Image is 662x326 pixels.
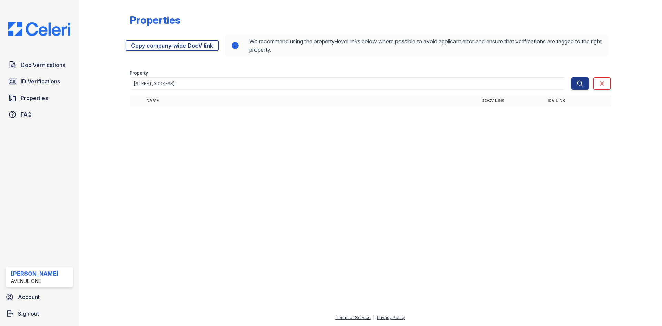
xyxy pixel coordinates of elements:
a: Privacy Policy [377,315,405,320]
span: Account [18,293,40,301]
label: Property [130,70,148,76]
span: Sign out [18,309,39,318]
a: Copy company-wide DocV link [126,40,219,51]
a: Account [3,290,76,304]
th: DocV Link [479,95,545,106]
span: Doc Verifications [21,61,65,69]
span: ID Verifications [21,77,60,86]
img: CE_Logo_Blue-a8612792a0a2168367f1c8372b55b34899dd931a85d93a1a3d3e32e68fde9ad4.png [3,22,76,36]
a: ID Verifications [6,75,73,88]
a: FAQ [6,108,73,121]
a: Terms of Service [335,315,371,320]
th: IDV Link [545,95,611,106]
a: Sign out [3,307,76,320]
th: Name [143,95,479,106]
div: [PERSON_NAME] [11,269,58,278]
div: We recommend using the property-level links below where possible to avoid applicant error and ens... [225,34,608,57]
span: FAQ [21,110,32,119]
input: Search by property name or address [130,77,565,90]
div: Avenue One [11,278,58,285]
span: Properties [21,94,48,102]
a: Doc Verifications [6,58,73,72]
a: Properties [6,91,73,105]
div: Properties [130,14,180,26]
div: | [373,315,374,320]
